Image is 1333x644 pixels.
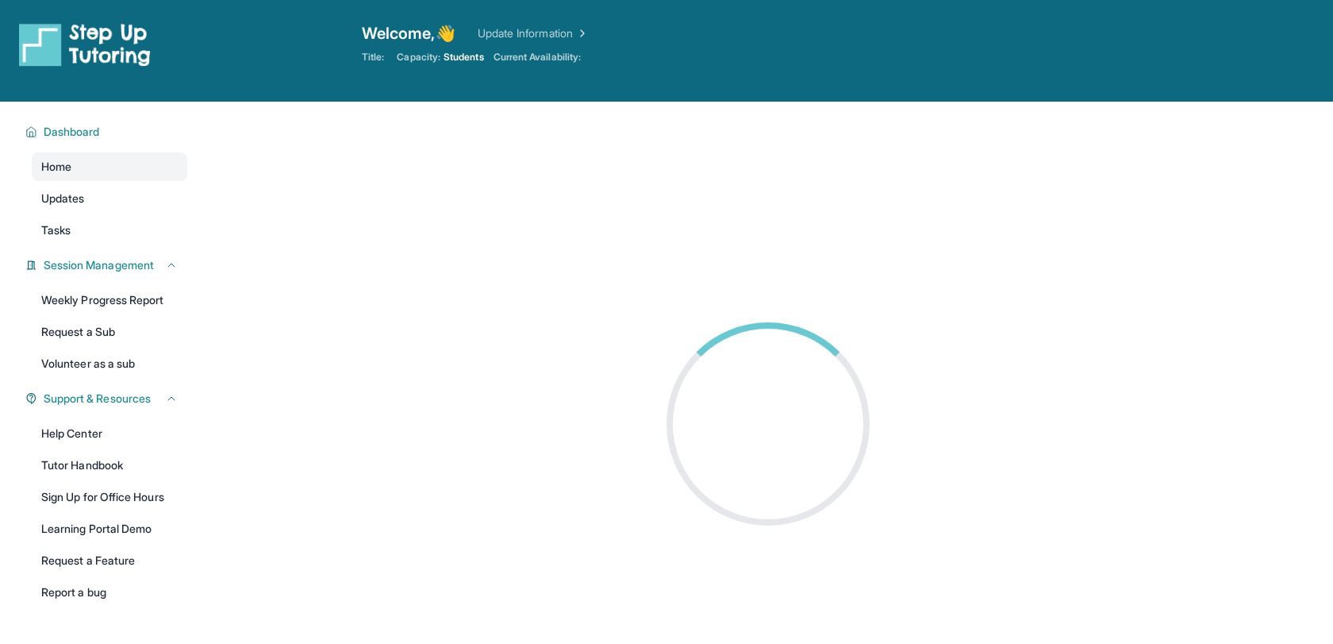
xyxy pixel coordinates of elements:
[37,257,178,273] button: Session Management
[32,184,187,213] a: Updates
[32,546,187,575] a: Request a Feature
[494,51,581,64] span: Current Availability:
[37,391,178,407] button: Support & Resources
[41,222,71,238] span: Tasks
[32,318,187,346] a: Request a Sub
[32,515,187,543] a: Learning Portal Demo
[41,191,85,206] span: Updates
[32,216,187,245] a: Tasks
[362,51,384,64] span: Title:
[573,25,589,41] img: Chevron Right
[32,451,187,480] a: Tutor Handbook
[19,22,151,67] img: logo
[32,349,187,378] a: Volunteer as a sub
[37,124,178,140] button: Dashboard
[444,51,484,64] span: Students
[32,578,187,607] a: Report a bug
[44,124,100,140] span: Dashboard
[32,286,187,314] a: Weekly Progress Report
[44,391,151,407] span: Support & Resources
[478,25,589,41] a: Update Information
[44,257,154,273] span: Session Management
[41,159,71,175] span: Home
[32,152,187,181] a: Home
[32,483,187,511] a: Sign Up for Office Hours
[362,22,455,44] span: Welcome, 👋
[32,419,187,448] a: Help Center
[397,51,440,64] span: Capacity:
